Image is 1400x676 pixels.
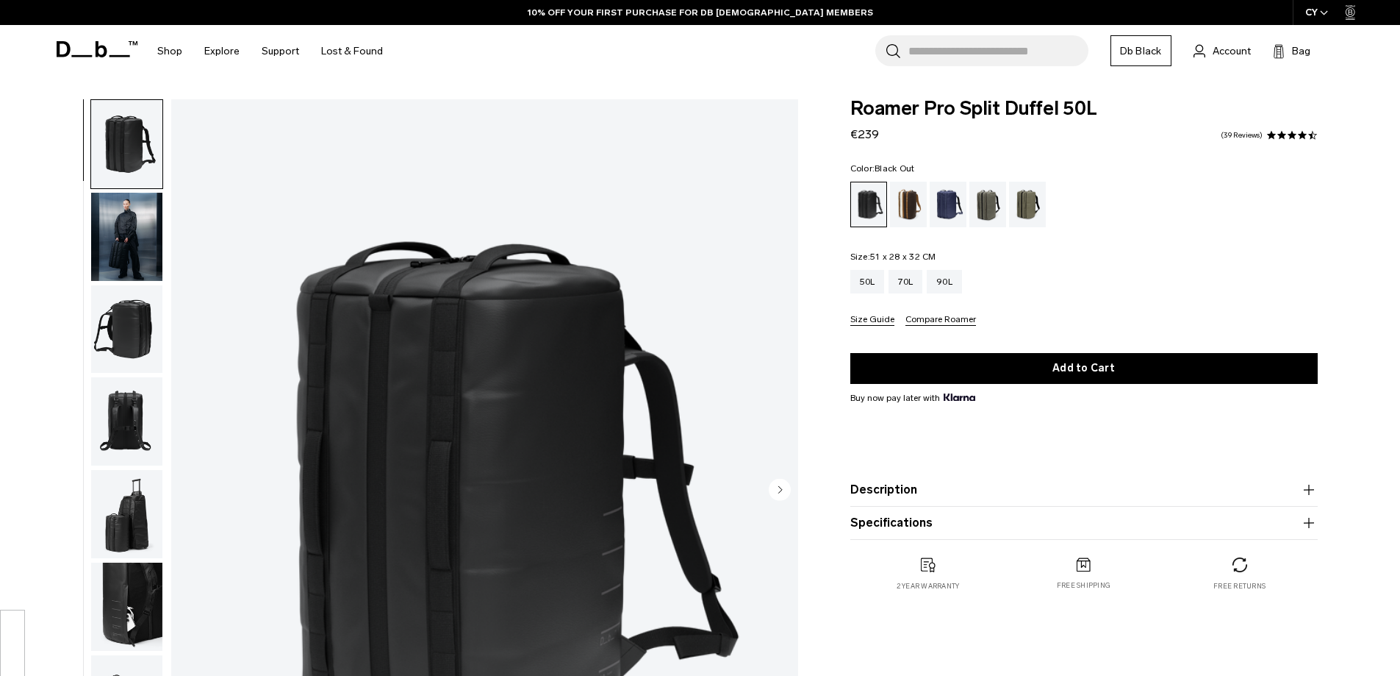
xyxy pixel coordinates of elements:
p: Free shipping [1057,580,1110,591]
button: Roamer Pro Split Duffel 50L Black Out [90,99,163,189]
a: Explore [204,25,240,77]
legend: Color: [850,164,915,173]
a: 39 reviews [1221,132,1263,139]
span: Roamer Pro Split Duffel 50L [850,99,1318,118]
a: 10% OFF YOUR FIRST PURCHASE FOR DB [DEMOGRAPHIC_DATA] MEMBERS [528,6,873,19]
a: 50L [850,270,885,293]
span: Bag [1292,43,1310,59]
nav: Main Navigation [146,25,394,77]
button: Compare Roamer [905,315,976,326]
img: Roamer Pro Split Duffel 50L Black Out [91,100,162,188]
a: Db Black [1110,35,1171,66]
a: 90L [927,270,962,293]
img: {"height" => 20, "alt" => "Klarna"} [944,394,975,401]
p: 2 year warranty [897,581,960,591]
button: Next slide [769,478,791,503]
span: Account [1213,43,1251,59]
a: Mash Green [1009,182,1046,227]
span: 51 x 28 x 32 CM [870,252,936,262]
button: Add to Cart [850,353,1318,384]
button: Roamer Pro Split Duffel 50L Black Out [90,469,163,559]
button: Roamer Pro Split Duffel 50L Black Out [90,377,163,466]
button: Bag [1273,42,1310,60]
button: Specifications [850,514,1318,532]
button: Roamer Pro Split Duffel 50L Black Out [90,562,163,652]
a: Shop [157,25,182,77]
a: Forest Green [969,182,1006,227]
span: €239 [850,127,879,141]
a: Lost & Found [321,25,383,77]
button: Description [850,481,1318,499]
button: Size Guide [850,315,894,326]
a: Account [1193,42,1251,60]
img: Roamer Pro Split Duffel 50L Black Out [91,377,162,466]
a: 70L [889,270,922,293]
legend: Size: [850,252,936,261]
img: Roamer Pro Split Duffel 50L Black Out [91,470,162,558]
p: Free returns [1213,581,1266,591]
a: Support [262,25,299,77]
button: Roamer Pro Split Duffel 50L Black Out [90,285,163,374]
a: Blue Hour [930,182,966,227]
span: Buy now pay later with [850,391,975,405]
span: Black Out [875,163,914,174]
img: Roamer Pro Split Duffel 50L Black Out [91,285,162,374]
img: Roamer Pro Split Duffel 50L Black Out [91,193,162,281]
a: Black Out [850,182,887,227]
button: Roamer Pro Split Duffel 50L Black Out [90,192,163,282]
img: Roamer Pro Split Duffel 50L Black Out [91,563,162,651]
a: Cappuccino [890,182,927,227]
